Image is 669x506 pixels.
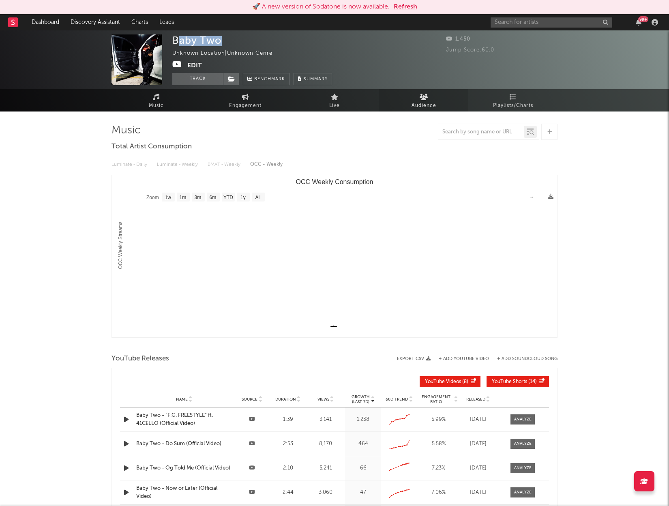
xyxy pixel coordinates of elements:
[419,489,458,497] div: 7.06 %
[462,489,494,497] div: [DATE]
[352,395,370,399] p: Growth
[210,195,217,200] text: 6m
[394,2,417,12] button: Refresh
[136,485,232,500] a: Baby Two - Now or Later (Official Video)
[229,101,262,111] span: Engagement
[491,17,612,28] input: Search for artists
[347,416,379,424] div: 1,238
[252,2,390,12] div: 🚀 A new version of Sodatone is now available.
[272,416,304,424] div: 1:39
[111,354,169,364] span: YouTube Releases
[487,376,549,387] button: YouTube Shorts(14)
[172,49,282,58] div: Unknown Location | Unknown Genre
[317,397,329,402] span: Views
[419,440,458,448] div: 5.58 %
[149,101,164,111] span: Music
[272,440,304,448] div: 2:53
[146,195,159,200] text: Zoom
[492,379,527,384] span: YouTube Shorts
[493,101,533,111] span: Playlists/Charts
[462,440,494,448] div: [DATE]
[386,397,408,402] span: 60D Trend
[242,397,257,402] span: Source
[431,357,489,361] div: + Add YouTube Video
[201,89,290,111] a: Engagement
[419,395,453,404] span: Engagement Ratio
[275,397,296,402] span: Duration
[439,357,489,361] button: + Add YouTube Video
[118,221,123,269] text: OCC Weekly Streams
[446,36,470,42] span: 1,450
[419,416,458,424] div: 5.99 %
[462,464,494,472] div: [DATE]
[294,73,332,85] button: Summary
[65,14,126,30] a: Discovery Assistant
[497,357,557,361] button: + Add SoundCloud Song
[272,464,304,472] div: 2:10
[272,489,304,497] div: 2:44
[26,14,65,30] a: Dashboard
[172,34,222,46] div: Baby Two
[223,195,233,200] text: YTD
[492,379,537,384] span: ( 14 )
[420,376,480,387] button: YouTube Videos(8)
[347,464,379,472] div: 66
[290,89,379,111] a: Live
[466,397,485,402] span: Released
[255,195,260,200] text: All
[425,379,468,384] span: ( 8 )
[425,379,461,384] span: YouTube Videos
[308,464,343,472] div: 5,241
[243,73,289,85] a: Benchmark
[180,195,187,200] text: 1m
[111,142,192,152] span: Total Artist Consumption
[254,75,285,84] span: Benchmark
[136,440,232,448] a: Baby Two - Do Sum (Official Video)
[468,89,557,111] a: Playlists/Charts
[126,14,154,30] a: Charts
[347,440,379,448] div: 464
[352,399,370,404] p: (Last 7d)
[419,464,458,472] div: 7.23 %
[136,412,232,427] a: Baby Two - “F.G. FREESTYLE” ft. 41CELLO (Official Video)
[240,195,246,200] text: 1y
[136,464,232,472] a: Baby Two - Og Told Me (Official Video)
[438,129,524,135] input: Search by song name or URL
[638,16,648,22] div: 99 +
[296,178,373,185] text: OCC Weekly Consumption
[304,77,328,81] span: Summary
[308,416,343,424] div: 3,141
[187,60,202,71] button: Edit
[530,194,534,200] text: →
[154,14,180,30] a: Leads
[111,89,201,111] a: Music
[195,195,202,200] text: 3m
[308,489,343,497] div: 3,060
[489,357,557,361] button: + Add SoundCloud Song
[446,47,494,53] span: Jump Score: 60.0
[308,440,343,448] div: 8,170
[379,89,468,111] a: Audience
[412,101,436,111] span: Audience
[329,101,340,111] span: Live
[397,356,431,361] button: Export CSV
[112,175,557,337] svg: OCC Weekly Consumption
[347,489,379,497] div: 47
[462,416,494,424] div: [DATE]
[165,195,172,200] text: 1w
[636,19,641,26] button: 99+
[172,73,223,85] button: Track
[176,397,188,402] span: Name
